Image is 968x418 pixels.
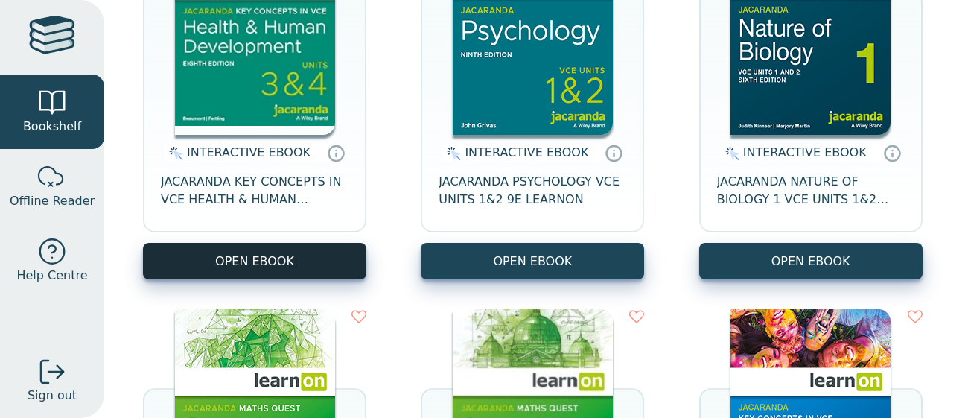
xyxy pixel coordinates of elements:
span: JACARANDA NATURE OF BIOLOGY 1 VCE UNITS 1&2 LEARNON 6E (INCL STUDYON) EBOOK [717,173,905,209]
img: interactive.svg [721,145,739,162]
a: Interactive eBooks are accessed online via the publisher’s portal. They contain interactive resou... [883,144,901,162]
img: interactive.svg [442,145,461,162]
span: Offline Reader [10,192,95,210]
button: OPEN EBOOK [699,243,923,279]
img: interactive.svg [165,145,183,162]
button: OPEN EBOOK [143,243,366,279]
span: INTERACTIVE EBOOK [187,145,311,159]
span: INTERACTIVE EBOOK [465,145,588,159]
span: Help Centre [16,267,87,285]
button: OPEN EBOOK [421,243,644,279]
span: Sign out [28,387,77,405]
span: INTERACTIVE EBOOK [743,145,867,159]
span: Bookshelf [23,118,81,136]
span: JACARANDA KEY CONCEPTS IN VCE HEALTH & HUMAN DEVELOPMENT UNITS 3&4 LEARNON EBOOK 8E [161,173,348,209]
span: JACARANDA PSYCHOLOGY VCE UNITS 1&2 9E LEARNON [439,173,626,209]
a: Interactive eBooks are accessed online via the publisher’s portal. They contain interactive resou... [605,144,622,162]
a: Interactive eBooks are accessed online via the publisher’s portal. They contain interactive resou... [327,144,345,162]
